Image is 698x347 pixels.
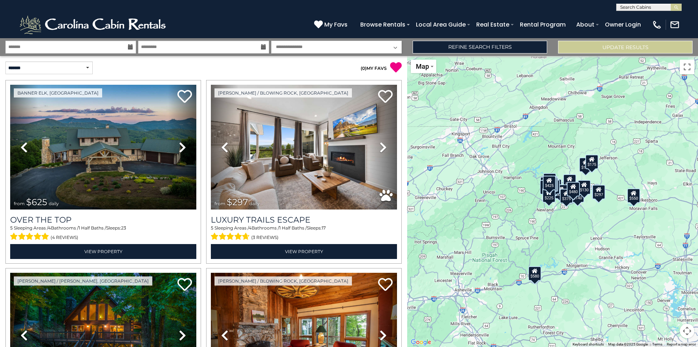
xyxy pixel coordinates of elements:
[211,215,397,225] a: Luxury Trails Escape
[573,18,598,31] a: About
[51,233,78,242] span: (4 reviews)
[211,225,213,231] span: 5
[322,225,326,231] span: 17
[249,225,252,231] span: 4
[416,63,429,70] span: Map
[249,201,260,206] span: daily
[543,176,556,190] div: $425
[14,88,102,97] a: Banner Elk, [GEOGRAPHIC_DATA]
[413,41,547,53] a: Refine Search Filters
[378,277,393,293] a: Add to favorites
[409,338,433,347] a: Open this area in Google Maps (opens a new window)
[251,233,278,242] span: (3 reviews)
[542,188,555,203] div: $225
[473,18,513,31] a: Real Estate
[411,60,436,73] button: Change map style
[361,65,366,71] span: ( )
[528,266,541,281] div: $580
[558,41,693,53] button: Update Results
[567,182,580,196] div: $480
[357,18,409,31] a: Browse Rentals
[177,89,192,105] a: Add to favorites
[563,174,576,189] div: $349
[670,20,680,30] img: mail-regular-white.png
[211,85,397,210] img: thumbnail_168695581.jpeg
[652,20,662,30] img: phone-regular-white.png
[578,180,591,195] div: $130
[585,155,598,169] div: $175
[667,342,696,346] a: Report a map error
[10,85,196,210] img: thumbnail_167153549.jpeg
[592,185,605,199] div: $297
[10,225,196,242] div: Sleeping Areas / Bathrooms / Sleeps:
[10,244,196,259] a: View Property
[214,276,352,286] a: [PERSON_NAME] / Blowing Rock, [GEOGRAPHIC_DATA]
[314,20,349,29] a: My Favs
[680,324,694,338] button: Map camera controls
[279,225,307,231] span: 1 Half Baths /
[680,60,694,74] button: Toggle fullscreen view
[601,18,645,31] a: Owner Login
[79,225,106,231] span: 1 Half Baths /
[14,276,152,286] a: [PERSON_NAME] / [PERSON_NAME], [GEOGRAPHIC_DATA]
[177,277,192,293] a: Add to favorites
[10,225,13,231] span: 5
[652,342,662,346] a: Terms (opens in new tab)
[18,14,169,36] img: White-1-2.png
[361,65,387,71] a: (0)MY FAVS
[378,89,393,105] a: Add to favorites
[560,189,573,203] div: $375
[10,215,196,225] a: Over The Top
[555,184,568,199] div: $230
[49,201,59,206] span: daily
[121,225,126,231] span: 23
[516,18,569,31] a: Rental Program
[579,157,592,172] div: $175
[608,342,648,346] span: Map data ©2025 Google
[26,197,47,207] span: $625
[14,201,25,206] span: from
[48,225,51,231] span: 4
[211,225,397,242] div: Sleeping Areas / Bathrooms / Sleeps:
[573,342,604,347] button: Keyboard shortcuts
[214,88,352,97] a: [PERSON_NAME] / Blowing Rock, [GEOGRAPHIC_DATA]
[412,18,469,31] a: Local Area Guide
[540,180,553,195] div: $230
[409,338,433,347] img: Google
[214,201,225,206] span: from
[211,244,397,259] a: View Property
[324,20,348,29] span: My Favs
[227,197,248,207] span: $297
[362,65,365,71] span: 0
[627,188,640,203] div: $550
[543,173,556,188] div: $125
